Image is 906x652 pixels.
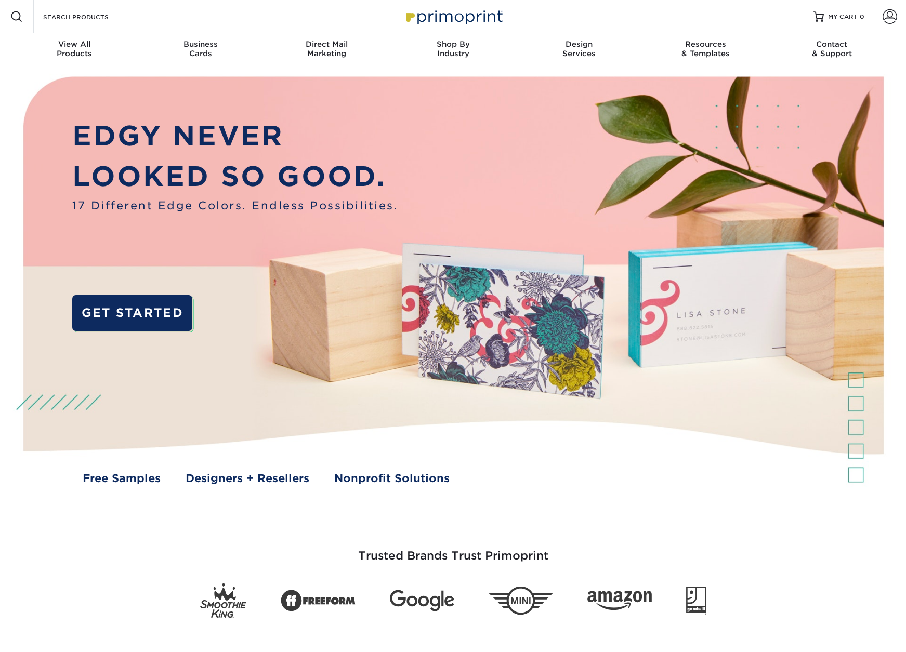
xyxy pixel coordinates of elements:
[587,591,652,610] img: Amazon
[390,39,516,49] span: Shop By
[769,33,895,66] a: Contact& Support
[186,470,309,486] a: Designers + Resellers
[11,33,138,66] a: View AllProducts
[516,39,642,58] div: Services
[72,116,398,156] p: EDGY NEVER
[137,39,264,49] span: Business
[390,39,516,58] div: Industry
[149,524,757,575] h3: Trusted Brands Trust Primoprint
[264,39,390,58] div: Marketing
[281,584,356,617] img: Freeform
[516,33,642,66] a: DesignServices
[72,295,192,331] a: GET STARTED
[83,470,161,486] a: Free Samples
[264,33,390,66] a: Direct MailMarketing
[42,10,143,23] input: SEARCH PRODUCTS.....
[642,39,769,58] div: & Templates
[642,33,769,66] a: Resources& Templates
[137,33,264,66] a: BusinessCards
[72,197,398,214] span: 17 Different Edge Colors. Endless Possibilities.
[334,470,450,486] a: Nonprofit Solutions
[72,156,398,197] p: LOOKED SO GOOD.
[11,39,138,49] span: View All
[137,39,264,58] div: Cards
[686,587,706,615] img: Goodwill
[390,33,516,66] a: Shop ByIndustry
[200,583,246,618] img: Smoothie King
[11,39,138,58] div: Products
[860,13,864,20] span: 0
[264,39,390,49] span: Direct Mail
[769,39,895,58] div: & Support
[769,39,895,49] span: Contact
[390,590,454,611] img: Google
[401,5,505,28] img: Primoprint
[642,39,769,49] span: Resources
[489,587,553,615] img: Mini
[516,39,642,49] span: Design
[828,12,858,21] span: MY CART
